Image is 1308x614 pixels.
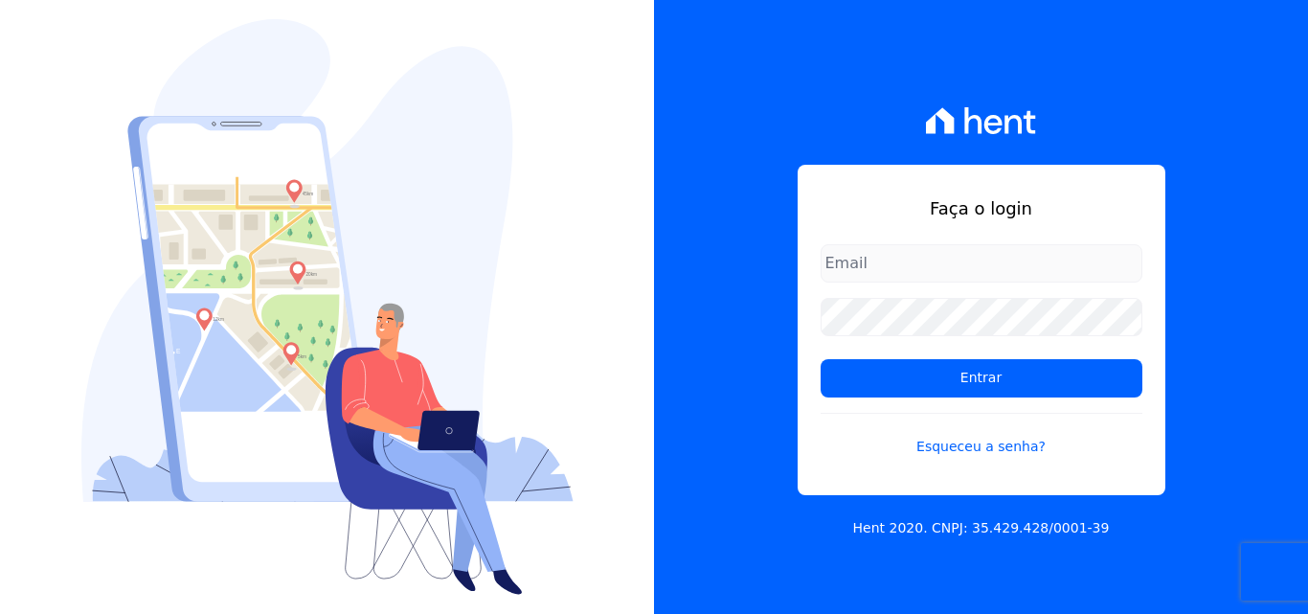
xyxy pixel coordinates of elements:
input: Entrar [821,359,1142,398]
input: Email [821,244,1142,283]
img: Login [81,19,574,595]
p: Hent 2020. CNPJ: 35.429.428/0001-39 [853,518,1110,538]
a: Esqueceu a senha? [821,413,1142,457]
h1: Faça o login [821,195,1142,221]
